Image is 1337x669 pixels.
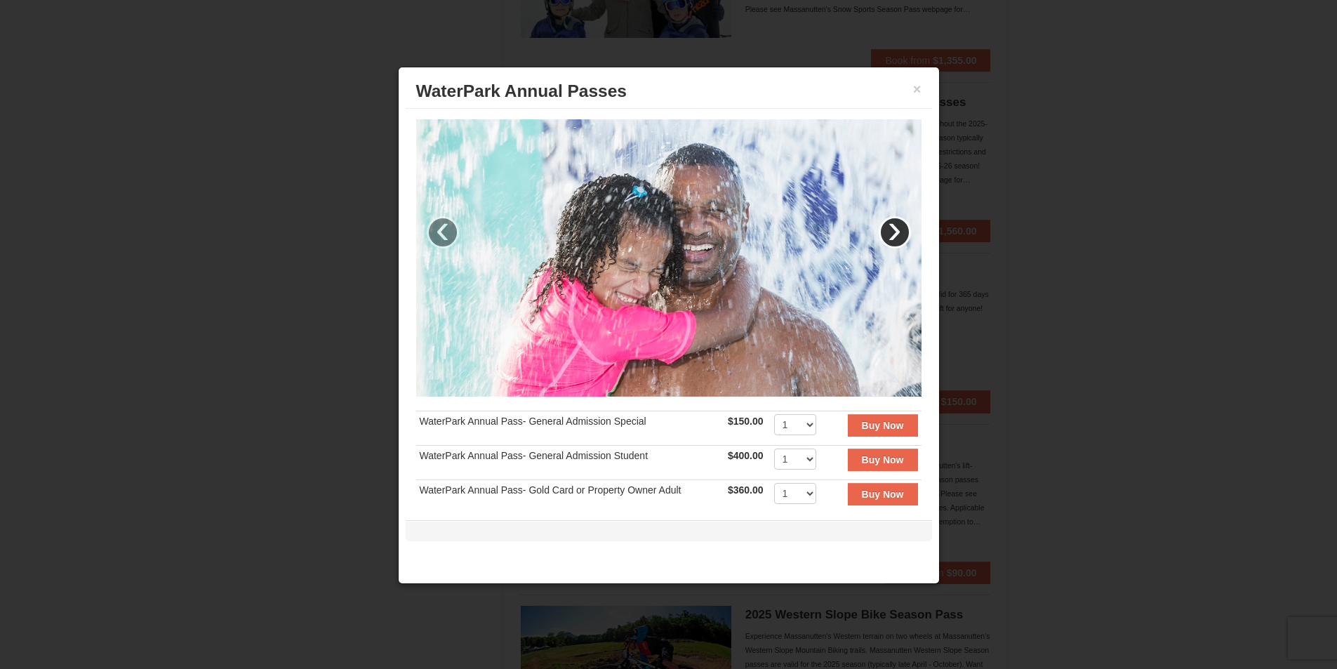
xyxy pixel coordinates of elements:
img: 6619937-37-db0f55b5.jpg [416,119,922,396]
td: WaterPark Annual Pass- General Admission Special [416,411,724,445]
strong: Buy Now [862,420,904,431]
button: Buy Now [848,483,918,505]
button: Buy Now [848,414,918,437]
strong: Buy Now [862,454,904,465]
a: › [879,216,911,249]
a: ‹ [427,216,459,249]
strong: Buy Now [862,489,904,500]
h3: WaterPark Annual Passes [416,81,922,102]
td: WaterPark Annual Pass- General Admission Student [416,445,724,479]
button: Buy Now [848,449,918,471]
strong: $150.00 [728,416,764,427]
td: WaterPark Annual Pass- Gold Card or Property Owner Adult [416,479,724,514]
strong: $400.00 [728,450,764,461]
button: × [913,82,922,96]
strong: $360.00 [728,484,764,496]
